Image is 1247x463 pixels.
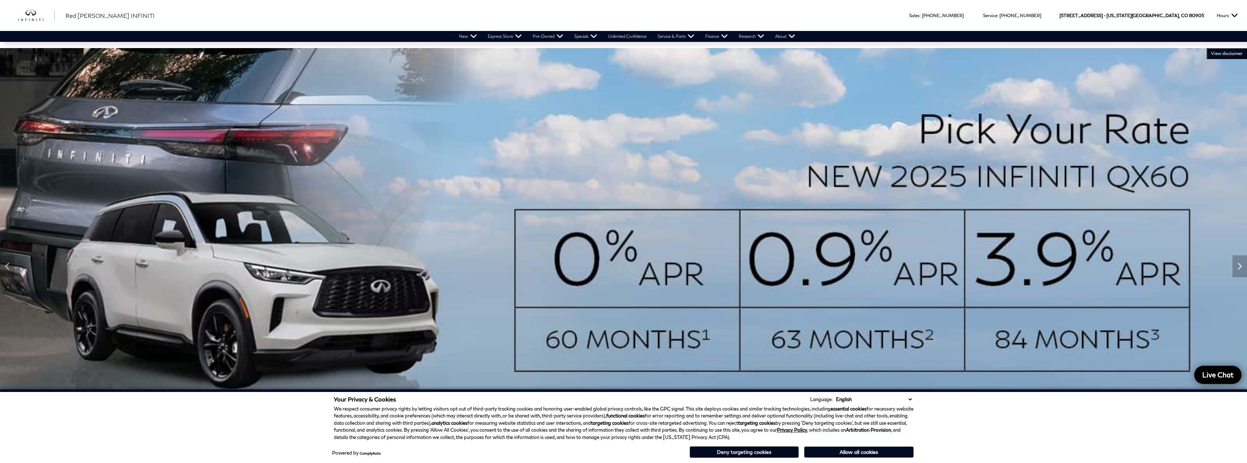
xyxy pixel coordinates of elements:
[777,427,807,433] a: Privacy Policy
[909,13,920,18] span: Sales
[690,446,799,458] button: Deny targeting cookies
[997,13,998,18] span: :
[569,31,603,42] a: Specials
[431,420,467,426] strong: analytics cookies
[700,31,733,42] a: Finance
[804,447,913,458] button: Allow all cookies
[810,397,833,402] div: Language:
[1207,48,1247,59] button: VIEW DISCLAIMER
[770,31,801,42] a: About
[332,451,381,455] div: Powered by
[334,405,913,441] p: We respect consumer privacy rights by letting visitors opt out of third-party tracking cookies an...
[454,31,482,42] a: New
[454,31,801,42] nav: Main Navigation
[66,11,155,20] a: Red [PERSON_NAME] INFINITI
[738,420,776,426] strong: targeting cookies
[66,12,155,19] span: Red [PERSON_NAME] INFINITI
[527,31,569,42] a: Pre-Owned
[591,420,628,426] strong: targeting cookies
[920,13,921,18] span: :
[334,396,396,403] span: Your Privacy & Cookies
[1059,13,1204,18] a: [STREET_ADDRESS] • [US_STATE][GEOGRAPHIC_DATA], CO 80905
[1194,366,1242,384] a: Live Chat
[983,13,997,18] span: Service
[733,31,770,42] a: Research
[360,451,381,455] a: ComplyAuto
[652,31,700,42] a: Service & Parts
[18,10,55,21] img: INFINITI
[603,31,652,42] a: Unlimited Confidence
[922,13,964,18] a: [PHONE_NUMBER]
[999,13,1041,18] a: [PHONE_NUMBER]
[846,427,891,433] strong: Arbitration Provision
[1211,51,1243,56] span: VIEW DISCLAIMER
[1199,370,1237,379] span: Live Chat
[18,10,55,21] a: infiniti
[606,413,645,419] strong: functional cookies
[830,406,867,412] strong: essential cookies
[482,31,527,42] a: Express Store
[834,396,913,403] select: Language Select
[1232,255,1247,277] div: Next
